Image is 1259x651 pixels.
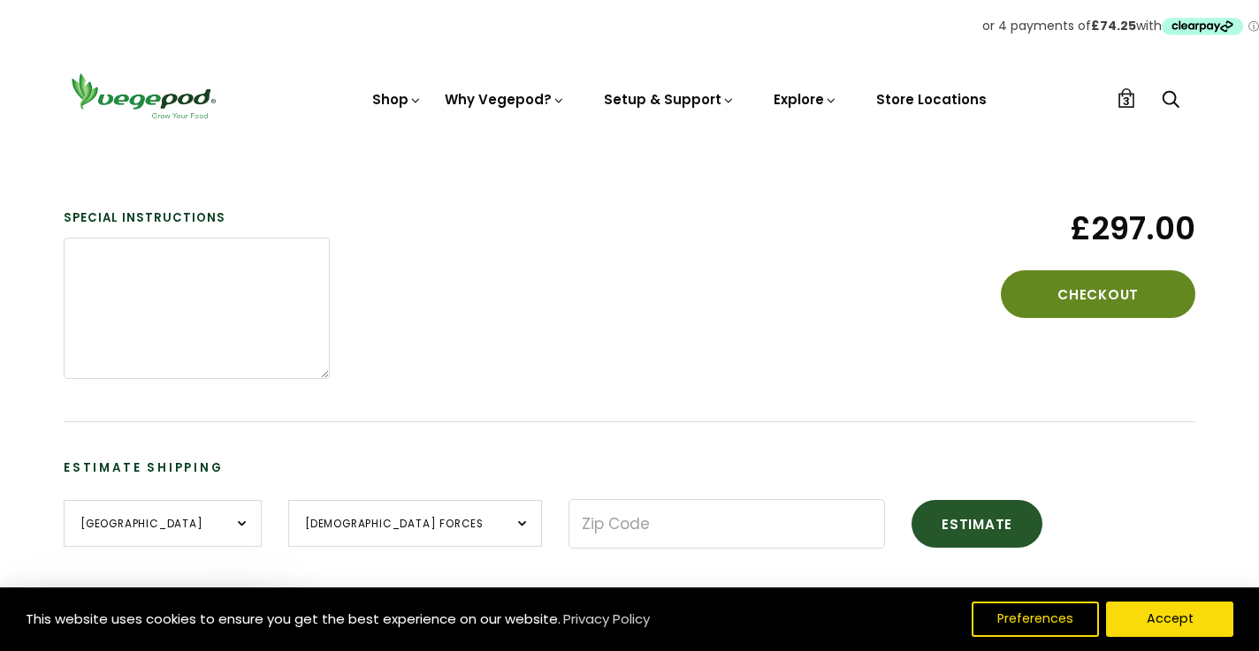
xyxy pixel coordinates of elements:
[604,90,735,109] a: Setup & Support
[568,499,885,549] input: Zip Code
[929,209,1195,247] span: £297.00
[876,90,987,109] a: Store Locations
[445,90,565,109] a: Why Vegepod?
[288,500,542,547] select: Province
[64,500,262,547] select: Country
[1123,93,1130,110] span: 3
[1162,91,1179,110] a: Search
[774,90,837,109] a: Explore
[1117,88,1136,108] a: 3
[1106,602,1233,637] button: Accept
[64,459,1195,477] h3: Estimate Shipping
[972,602,1099,637] button: Preferences
[64,71,223,121] img: Vegepod
[372,90,422,109] a: Shop
[26,609,561,628] span: This website uses cookies to ensure you get the best experience on our website.
[912,500,1042,548] button: Estimate
[561,603,652,635] a: Privacy Policy (opens in a new tab)
[1001,270,1195,318] button: Checkout
[64,209,330,227] label: Special instructions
